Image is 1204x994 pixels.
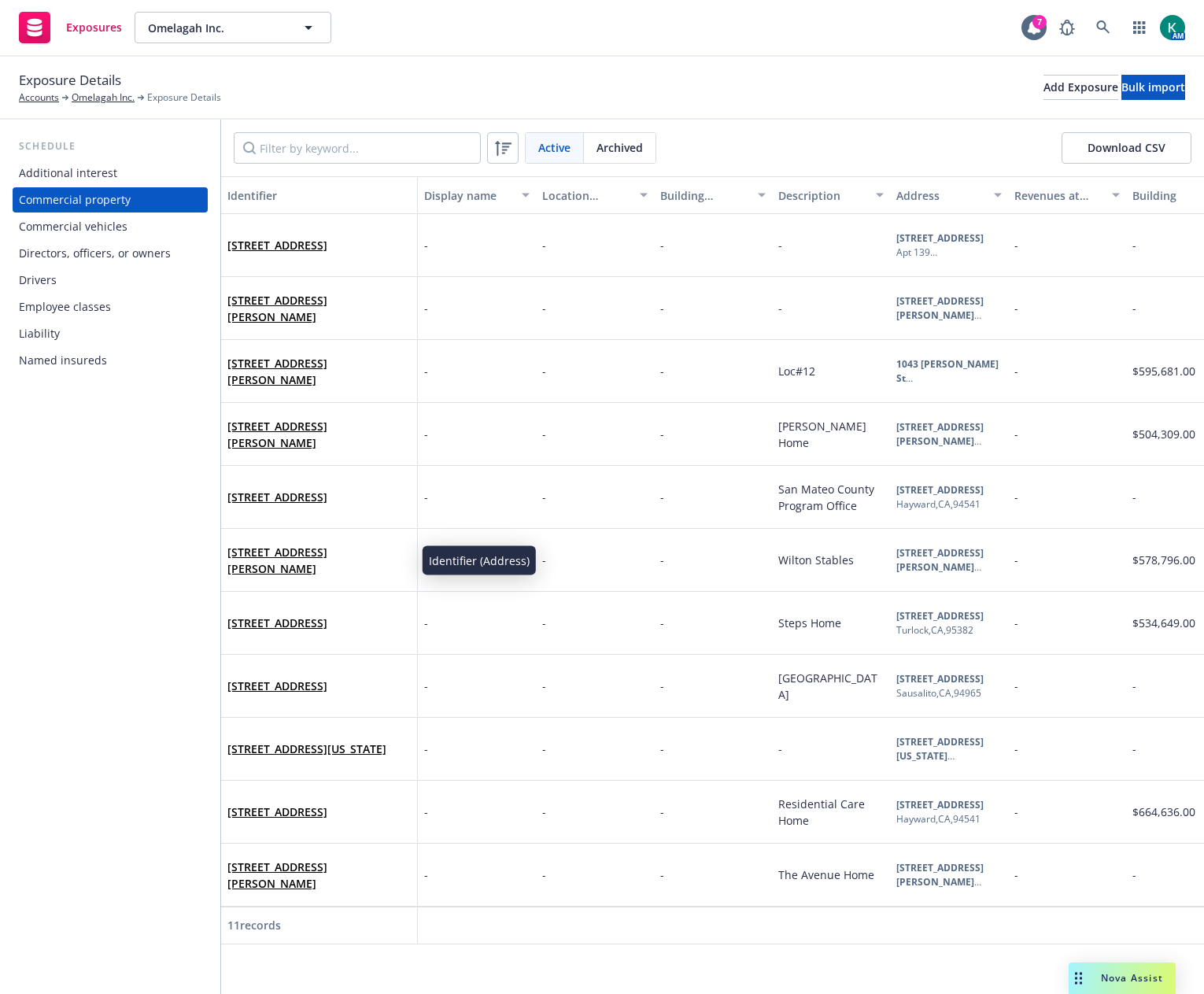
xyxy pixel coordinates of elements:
button: Revenues at location [1008,176,1126,214]
div: Drivers [19,268,57,293]
div: Turlock , CA , 95382 [896,623,984,637]
a: [STREET_ADDRESS] [227,490,327,504]
div: Commercial vehicles [19,214,127,239]
a: [STREET_ADDRESS] [227,238,327,253]
span: - [542,804,546,819]
a: Switch app [1124,12,1155,43]
span: Archived [596,139,643,156]
div: Hayward , CA , 94541 [896,497,984,512]
div: Sausalito , CA , 94965 [896,686,984,700]
div: Directors, officers, or owners [19,241,171,266]
input: Filter by keyword... [234,132,481,164]
span: - [542,301,546,316]
span: 11 records [227,918,281,933]
b: [STREET_ADDRESS] [896,798,984,811]
span: - [542,678,546,693]
span: Active [538,139,571,156]
a: Report a Bug [1051,12,1083,43]
a: Commercial property [13,187,208,212]
span: $664,636.00 [1132,804,1195,819]
span: $595,681.00 [1132,364,1195,379]
a: Search [1088,12,1119,43]
button: Nova Assist [1069,963,1176,994]
span: - [424,867,428,883]
b: 1043 [PERSON_NAME] St [896,357,999,385]
span: - [1014,741,1018,756]
button: Bulk import [1121,75,1185,100]
div: Hayward , CA , 94541 [896,812,984,826]
span: $504,309.00 [1132,427,1195,442]
span: - [1132,490,1136,504]
span: - [1014,552,1018,567]
span: Wilton Stables [778,552,854,567]
span: - [660,427,664,442]
span: Steps Home [778,615,841,630]
span: - [424,804,428,820]
a: [STREET_ADDRESS][PERSON_NAME] [227,419,327,450]
div: Location number [542,187,630,204]
span: - [424,300,428,316]
a: [STREET_ADDRESS][US_STATE] [227,741,386,756]
span: - [660,615,664,630]
a: Drivers [13,268,208,293]
span: - [1132,867,1136,882]
span: - [542,867,546,882]
div: Named insureds [19,348,107,373]
span: - [778,741,782,756]
a: [STREET_ADDRESS][PERSON_NAME] [227,293,327,324]
span: - [660,238,664,253]
a: Accounts [19,91,59,105]
span: Exposure Details [147,91,221,105]
span: - [1014,490,1018,504]
span: - [778,238,782,253]
b: [STREET_ADDRESS][PERSON_NAME] [896,546,984,574]
span: [STREET_ADDRESS][PERSON_NAME] [227,355,411,388]
span: - [778,301,782,316]
span: San Mateo County Program Office [778,482,877,513]
span: - [1014,678,1018,693]
div: Drag to move [1069,963,1088,994]
span: - [542,741,546,756]
span: - [542,364,546,379]
span: Residential Care Home [778,796,868,828]
span: [STREET_ADDRESS][PERSON_NAME] [227,292,411,325]
a: [STREET_ADDRESS][PERSON_NAME] [227,859,327,891]
button: Address [890,176,1008,214]
span: $534,649.00 [1132,615,1195,630]
a: Commercial vehicles [13,214,208,239]
b: [STREET_ADDRESS][PERSON_NAME] [896,294,984,322]
span: - [424,426,428,442]
span: Loc#12 [778,364,815,379]
span: - [424,615,428,631]
span: [STREET_ADDRESS][US_STATE] [227,741,386,757]
img: photo [1160,15,1185,40]
a: Employee classes [13,294,208,320]
span: The Avenue Home [778,867,874,882]
button: Download CSV [1062,132,1191,164]
div: Address [896,187,984,204]
button: Omelagah Inc. [135,12,331,43]
a: [STREET_ADDRESS] [227,804,327,819]
span: - [1132,238,1136,253]
span: - [1014,615,1018,630]
span: - [1014,301,1018,316]
div: Commercial property [19,187,131,212]
span: - [542,552,546,567]
a: Exposures [13,6,128,50]
a: Additional interest [13,161,208,186]
span: - [1132,301,1136,316]
span: [PERSON_NAME] Home [778,419,870,450]
span: - [424,237,428,253]
a: Omelagah Inc. [72,91,135,105]
span: - [660,804,664,819]
b: [STREET_ADDRESS] [896,609,984,623]
span: - [660,490,664,504]
b: [STREET_ADDRESS][US_STATE] [896,735,984,763]
div: Add Exposure [1043,76,1118,99]
span: Exposure Details [19,70,121,91]
div: Apt 139 [896,246,984,260]
button: Add Exposure [1043,75,1118,100]
span: - [660,552,664,567]
span: Exposures [66,21,122,34]
button: Location number [536,176,654,214]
